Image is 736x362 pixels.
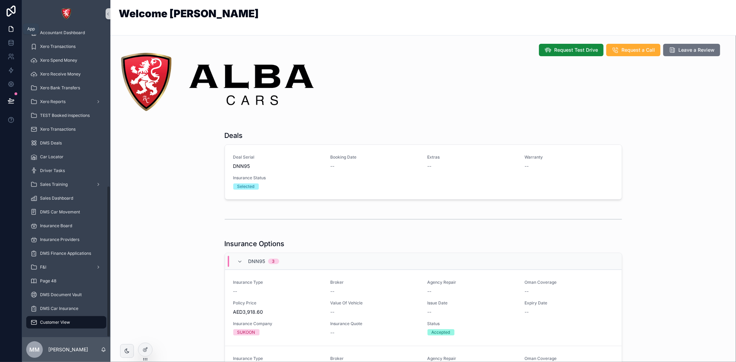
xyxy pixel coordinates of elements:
[248,258,265,265] span: DNN95
[40,85,80,91] span: Xero Bank Transfers
[26,302,106,315] a: DMS Car Insurance
[48,346,88,353] p: [PERSON_NAME]
[330,280,419,285] span: Broker
[272,259,275,264] div: 3
[40,58,77,63] span: Xero Spend Money
[29,345,40,354] span: MM
[26,27,106,39] a: Accountant Dashboard
[40,30,85,36] span: Accountant Dashboard
[524,309,529,315] span: --
[26,233,106,246] a: Insurance Providers
[40,251,91,256] span: DMS Finance Applications
[26,220,106,232] a: Insurance Board
[40,182,68,187] span: Sales Training
[26,151,106,163] a: Car Locator
[330,329,334,336] span: --
[621,47,655,53] span: Request a Call
[40,292,82,298] span: DMS Document Vault
[26,316,106,329] a: Customer View
[539,44,603,56] button: Request Test Drive
[40,44,76,49] span: Xero Transactions
[524,356,614,361] span: Oman Coverage
[554,47,598,53] span: Request Test Drive
[524,280,614,285] span: Oman Coverage
[524,154,614,160] span: Warranty
[330,288,334,295] span: --
[330,154,419,160] span: Booking Date
[26,206,106,218] a: DMS Car Movement
[428,280,517,285] span: Agency Repair
[40,223,72,229] span: Insurance Board
[225,131,243,140] h1: Deals
[428,356,517,361] span: Agency Repair
[26,164,106,177] a: Driver Tasks
[225,239,285,249] h1: Insurance Options
[524,163,529,170] span: --
[40,237,79,242] span: Insurance Providers
[26,261,106,273] a: F&I
[26,82,106,94] a: Xero Bank Transfers
[26,123,106,135] a: Xero Transactions
[40,154,63,160] span: Car Locator
[233,356,322,361] span: Insurance Type
[524,288,529,295] span: --
[40,168,65,173] span: Driver Tasks
[26,68,106,80] a: Xero Receive Money
[233,288,237,295] span: --
[40,71,81,77] span: Xero Receive Money
[678,47,715,53] span: Leave a Review
[61,8,72,19] img: App logo
[233,154,322,160] span: Deal Serial
[428,154,517,160] span: Extras
[330,309,334,315] span: --
[40,113,90,118] span: TEST Booked inspections
[428,300,517,306] span: Issue Date
[40,278,56,284] span: Page 48
[663,44,720,56] button: Leave a Review
[26,54,106,67] a: Xero Spend Money
[120,52,315,111] img: image
[26,192,106,204] a: Sales Dashboard
[233,175,322,181] span: Insurance Status
[26,137,106,149] a: DMS Deals
[119,8,259,19] h1: Welcome [PERSON_NAME]
[237,329,255,335] div: SUKOON
[40,320,70,325] span: Customer View
[233,309,322,315] span: AED3,918.60
[233,163,322,170] span: DNN95
[26,95,106,108] a: Xero Reports
[26,109,106,122] a: TEST Booked inspections
[330,163,334,170] span: --
[40,264,46,270] span: F&I
[428,288,432,295] span: --
[233,321,322,326] span: Insurance Company
[432,329,450,335] div: Accepted
[40,127,76,132] span: Xero Transactions
[428,321,517,326] span: Status
[606,44,660,56] button: Request a Call
[330,300,419,306] span: Value Of Vehicle
[40,195,73,201] span: Sales Dashboard
[26,275,106,287] a: Page 48
[330,356,419,361] span: Broker
[40,99,66,104] span: Xero Reports
[428,163,432,170] span: --
[330,321,419,326] span: Insurance Quote
[26,289,106,301] a: DMS Document Vault
[40,306,78,311] span: DMS Car Insurance
[40,209,80,215] span: DMS Car Movement
[26,247,106,260] a: DMS Finance Applications
[26,40,106,53] a: Xero Transactions
[22,28,110,337] div: scrollable content
[233,300,322,306] span: Policy Price
[233,280,322,285] span: Insurance Type
[428,309,432,315] span: --
[27,26,35,32] div: App
[237,183,255,190] div: Selected
[26,178,106,191] a: Sales Training
[524,300,614,306] span: Expiry Date
[40,140,62,146] span: DMS Deals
